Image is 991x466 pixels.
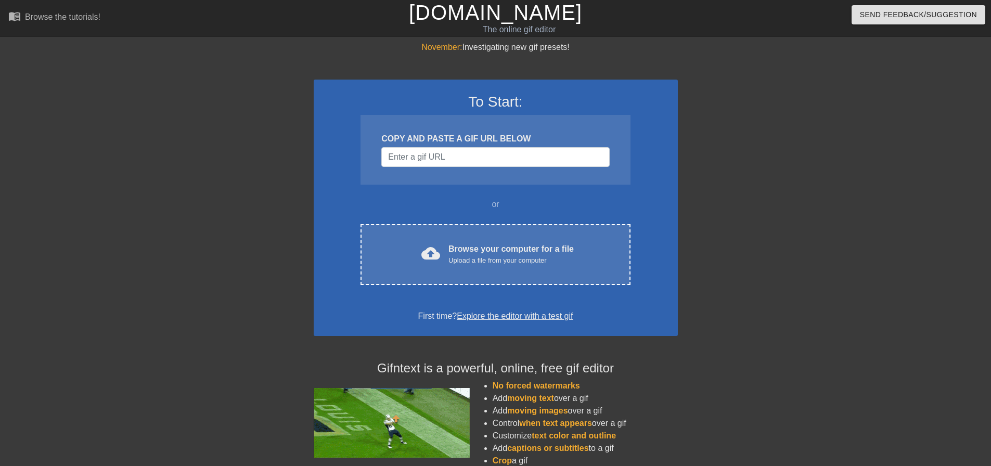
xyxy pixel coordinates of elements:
h4: Gifntext is a powerful, online, free gif editor [314,361,678,376]
div: COPY AND PASTE A GIF URL BELOW [381,133,609,145]
span: text color and outline [532,431,616,440]
li: Add over a gif [493,405,678,417]
span: when text appears [519,419,592,428]
li: Control over a gif [493,417,678,430]
span: Crop [493,456,512,465]
button: Send Feedback/Suggestion [852,5,985,24]
span: November: [421,43,462,51]
a: Explore the editor with a test gif [457,312,573,320]
li: Add over a gif [493,392,678,405]
li: Customize [493,430,678,442]
div: First time? [327,310,664,322]
div: The online gif editor [336,23,703,36]
span: No forced watermarks [493,381,580,390]
span: moving images [507,406,568,415]
a: [DOMAIN_NAME] [409,1,582,24]
input: Username [381,147,609,167]
img: football_small.gif [314,388,470,458]
span: Send Feedback/Suggestion [860,8,977,21]
div: Browse your computer for a file [448,243,574,266]
div: Upload a file from your computer [448,255,574,266]
h3: To Start: [327,93,664,111]
div: Browse the tutorials! [25,12,100,21]
div: or [341,198,651,211]
span: menu_book [8,10,21,22]
li: Add to a gif [493,442,678,455]
span: moving text [507,394,554,403]
span: captions or subtitles [507,444,588,452]
span: cloud_upload [421,244,440,263]
a: Browse the tutorials! [8,10,100,26]
div: Investigating new gif presets! [314,41,678,54]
